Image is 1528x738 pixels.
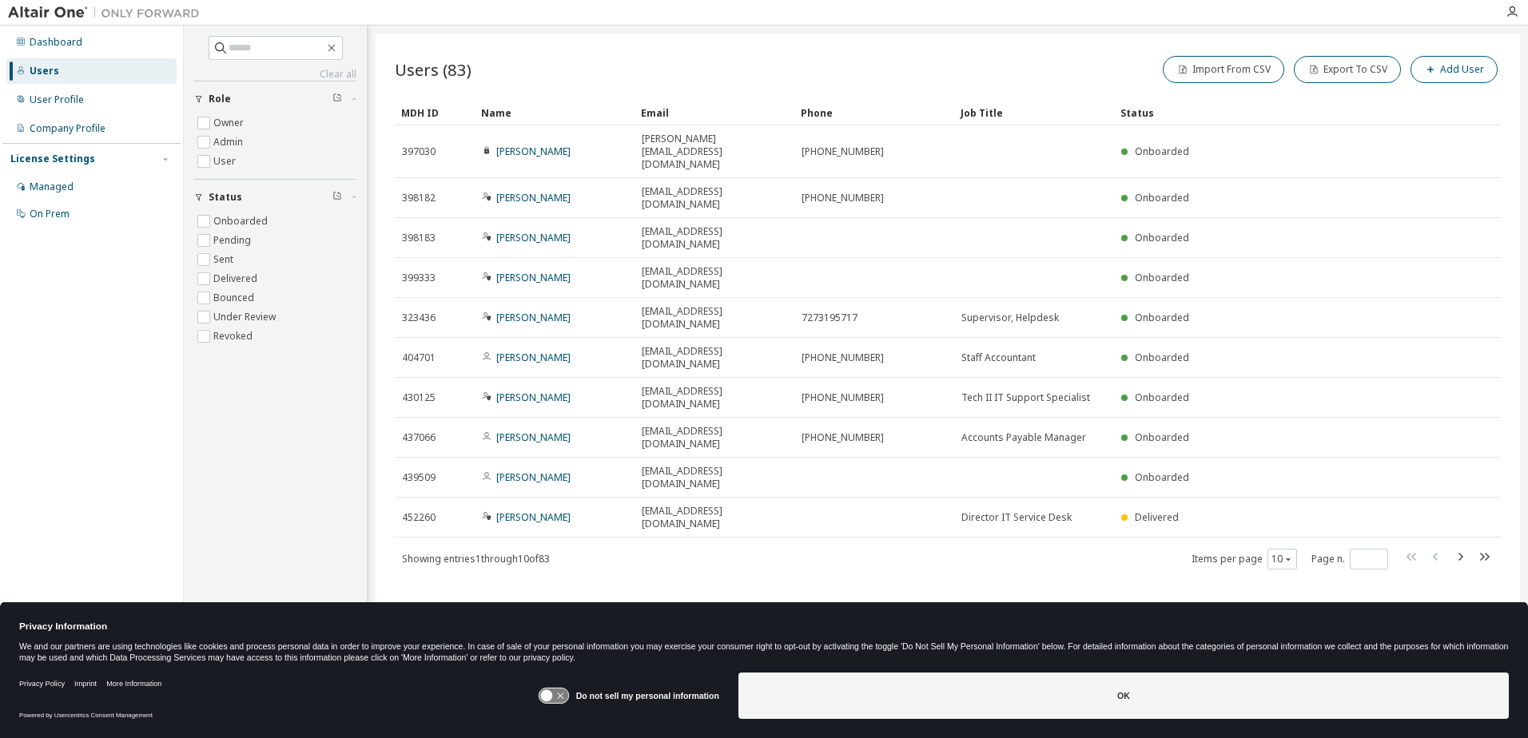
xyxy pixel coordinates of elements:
[194,180,356,215] button: Status
[213,327,256,346] label: Revoked
[1135,231,1189,244] span: Onboarded
[402,391,436,404] span: 430125
[402,192,436,204] span: 398182
[1294,56,1401,83] button: Export To CSV
[401,100,468,125] div: MDH ID
[961,100,1108,125] div: Job Title
[1135,271,1189,284] span: Onboarded
[1135,430,1189,444] span: Onboarded
[961,311,1059,324] span: Supervisor, Helpdesk
[213,307,279,327] label: Under Review
[213,288,257,307] label: Bounced
[213,269,261,288] label: Delivered
[961,511,1072,524] span: Director IT Service Desk
[496,351,571,364] a: [PERSON_NAME]
[213,250,237,269] label: Sent
[642,505,787,530] span: [EMAIL_ADDRESS][DOMAIN_NAME]
[961,431,1086,444] span: Accounts Payable Manager
[802,431,884,444] span: [PHONE_NUMBER]
[802,145,884,158] span: [PHONE_NUMBER]
[802,351,884,364] span: [PHONE_NUMBER]
[802,311,858,324] span: 7273195717
[402,552,550,565] span: Showing entries 1 through 10 of 83
[213,113,247,133] label: Owner
[961,351,1036,364] span: Staff Accountant
[1135,145,1189,158] span: Onboarded
[1135,510,1179,524] span: Delivered
[332,191,342,204] span: Clear filter
[194,68,356,81] a: Clear all
[1135,470,1189,484] span: Onboarded
[642,185,787,211] span: [EMAIL_ADDRESS][DOMAIN_NAME]
[402,431,436,444] span: 437066
[395,58,472,81] span: Users (83)
[496,510,571,524] a: [PERSON_NAME]
[1163,56,1284,83] button: Import From CSV
[642,265,787,291] span: [EMAIL_ADDRESS][DOMAIN_NAME]
[496,271,571,284] a: [PERSON_NAME]
[802,192,884,204] span: [PHONE_NUMBER]
[1135,311,1189,324] span: Onboarded
[402,232,436,244] span: 398183
[209,191,242,204] span: Status
[213,212,271,231] label: Onboarded
[481,100,628,125] div: Name
[641,100,788,125] div: Email
[402,511,436,524] span: 452260
[1271,553,1293,565] button: 10
[213,133,246,152] label: Admin
[30,122,105,135] div: Company Profile
[496,470,571,484] a: [PERSON_NAME]
[802,391,884,404] span: [PHONE_NUMBER]
[496,391,571,404] a: [PERSON_NAME]
[30,36,82,49] div: Dashboard
[1135,391,1189,404] span: Onboarded
[30,65,59,77] div: Users
[1120,100,1418,125] div: Status
[496,231,571,244] a: [PERSON_NAME]
[642,425,787,450] span: [EMAIL_ADDRESS][DOMAIN_NAME]
[402,351,436,364] span: 404701
[402,311,436,324] span: 323436
[8,5,208,21] img: Altair One
[642,133,787,171] span: [PERSON_NAME][EMAIL_ADDRESS][DOMAIN_NAME]
[402,471,436,484] span: 439509
[402,272,436,284] span: 399333
[642,225,787,251] span: [EMAIL_ADDRESS][DOMAIN_NAME]
[30,93,84,106] div: User Profile
[10,153,95,165] div: License Settings
[642,465,787,490] span: [EMAIL_ADDRESS][DOMAIN_NAME]
[642,345,787,371] span: [EMAIL_ADDRESS][DOMAIN_NAME]
[496,311,571,324] a: [PERSON_NAME]
[402,145,436,158] span: 397030
[496,430,571,444] a: [PERSON_NAME]
[1135,351,1189,364] span: Onboarded
[496,145,571,158] a: [PERSON_NAME]
[1135,191,1189,204] span: Onboarded
[194,81,356,117] button: Role
[642,385,787,411] span: [EMAIL_ADDRESS][DOMAIN_NAME]
[332,93,342,105] span: Clear filter
[961,391,1090,404] span: Tech II IT Support Specialist
[496,191,571,204] a: [PERSON_NAME]
[642,305,787,331] span: [EMAIL_ADDRESS][DOMAIN_NAME]
[209,93,231,105] span: Role
[801,100,948,125] div: Phone
[30,208,70,220] div: On Prem
[213,152,239,171] label: User
[1192,549,1297,569] span: Items per page
[213,231,254,250] label: Pending
[30,181,74,193] div: Managed
[1311,549,1388,569] span: Page n.
[1411,56,1498,83] button: Add User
